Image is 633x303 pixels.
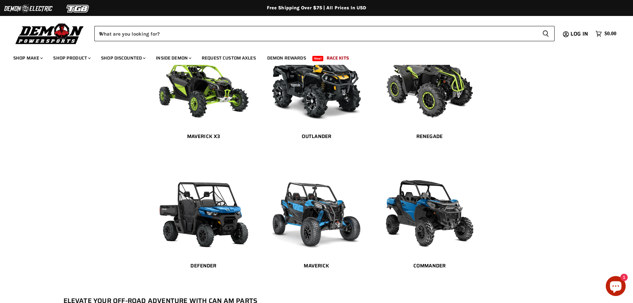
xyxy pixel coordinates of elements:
form: Product [94,26,555,41]
img: Defender [154,170,254,253]
a: $0.00 [592,29,620,39]
span: $0.00 [604,31,616,37]
img: Renegade [380,41,479,124]
inbox-online-store-chat: Shopify online store chat [604,276,628,298]
img: Maverick X3 [154,41,254,124]
a: Shop Make [8,51,47,65]
input: When autocomplete results are available use up and down arrows to review and enter to select [94,26,537,41]
button: Search [537,26,555,41]
img: Maverick [267,170,367,253]
a: Inside Demon [151,51,195,65]
a: Defender [154,258,254,273]
h2: Outlander [267,133,367,140]
a: Maverick [267,258,367,273]
img: Outlander [267,41,367,124]
h2: Commander [380,262,479,269]
div: Free Shipping Over $75 | All Prices In USD [51,5,582,11]
a: Maverick X3 [154,129,254,144]
a: Commander [380,258,479,273]
h2: Defender [154,262,254,269]
img: Demon Electric Logo 2 [3,2,53,15]
span: New! [312,56,324,61]
a: Shop Discounted [96,51,150,65]
img: Demon Powersports [13,22,86,45]
a: Demon Rewards [262,51,311,65]
a: Request Custom Axles [197,51,261,65]
a: Shop Product [48,51,95,65]
ul: Main menu [8,49,615,65]
img: TGB Logo 2 [53,2,103,15]
h2: Maverick [267,262,367,269]
a: Outlander [267,129,367,144]
img: Commander [380,170,479,253]
h2: Maverick X3 [154,133,254,140]
span: Log in [571,30,588,38]
a: Log in [568,31,592,37]
a: Renegade [380,129,479,144]
h2: Renegade [380,133,479,140]
a: Race Kits [322,51,354,65]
